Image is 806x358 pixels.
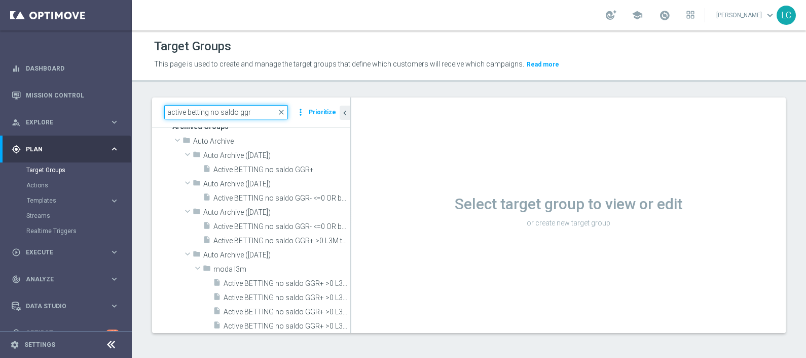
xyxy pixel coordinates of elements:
span: Active BETTING no saldo GGR&#x2B; &gt;0 L3M mode Mid [224,308,350,316]
i: more_vert [296,105,306,119]
span: Execute [26,249,109,255]
button: Mission Control [11,91,120,100]
i: gps_fixed [12,145,21,154]
span: Explore [26,119,109,125]
span: close [277,108,285,116]
i: insert_drive_file [213,278,221,290]
a: [PERSON_NAME]keyboard_arrow_down [715,8,777,23]
span: moda l3m [213,265,350,274]
div: Templates [26,193,131,208]
div: Streams [26,208,131,223]
span: Active BETTING no saldo GGR&#x2B; &gt;0 L3M mode High [224,279,350,288]
i: folder [193,207,201,219]
span: Data Studio [26,303,109,309]
input: Quick find group or folder [164,105,288,119]
div: person_search Explore keyboard_arrow_right [11,118,120,126]
button: lightbulb Optibot +10 [11,329,120,337]
button: Templates keyboard_arrow_right [26,197,120,205]
i: keyboard_arrow_right [109,117,119,127]
button: gps_fixed Plan keyboard_arrow_right [11,145,120,153]
button: play_circle_outline Execute keyboard_arrow_right [11,248,120,256]
i: person_search [12,118,21,127]
button: track_changes Analyze keyboard_arrow_right [11,275,120,283]
i: keyboard_arrow_right [109,301,119,311]
i: lightbulb [12,329,21,338]
span: Active BETTING no saldo GGR&#x2B; &gt;0 L3M mode No dep [224,322,350,331]
a: Mission Control [26,82,119,109]
i: play_circle_outline [12,248,21,257]
div: Target Groups [26,162,131,178]
span: Templates [27,198,99,204]
a: Settings [24,342,55,348]
button: Read more [526,59,560,70]
span: Active BETTING no saldo GGR&#x2B; &gt;0 L3M mode Low [224,294,350,302]
span: Auto Archive [193,137,350,146]
h1: Target Groups [154,39,231,54]
i: insert_drive_file [203,165,211,176]
i: equalizer [12,64,21,73]
span: Active BETTING no saldo GGR&#x2B; [213,166,350,174]
i: track_changes [12,275,21,284]
span: Plan [26,146,109,152]
div: +10 [106,330,119,336]
div: Plan [12,145,109,154]
span: Auto Archive (2025-07-20) [203,180,350,188]
div: Mission Control [12,82,119,109]
span: Auto Archive (2025-09-17) [203,208,350,217]
span: Active BETTING no saldo GGR- &lt;=0 OR bonus ratio &gt;=0.2 [213,222,350,231]
button: Data Studio keyboard_arrow_right [11,302,120,310]
div: Realtime Triggers [26,223,131,239]
i: keyboard_arrow_right [109,196,119,206]
i: folder [193,179,201,190]
button: Prioritize [307,106,338,119]
div: Execute [12,248,109,257]
i: insert_drive_file [213,307,221,318]
span: Auto Archive (2024-12-25) [203,151,350,160]
a: Realtime Triggers [26,227,105,235]
span: Analyze [26,276,109,282]
button: equalizer Dashboard [11,64,120,73]
i: insert_drive_file [213,321,221,333]
i: keyboard_arrow_right [109,274,119,284]
i: settings [10,340,19,349]
div: Data Studio [12,302,109,311]
a: Dashboard [26,55,119,82]
i: insert_drive_file [203,221,211,233]
span: keyboard_arrow_down [764,10,776,21]
a: Target Groups [26,166,105,174]
i: folder [182,136,191,148]
div: Explore [12,118,109,127]
i: insert_drive_file [203,236,211,247]
i: keyboard_arrow_right [109,144,119,154]
button: chevron_left [340,106,350,120]
div: LC [777,6,796,25]
i: insert_drive_file [203,193,211,205]
i: folder [193,250,201,262]
div: Analyze [12,275,109,284]
a: Streams [26,212,105,220]
div: Actions [26,178,131,193]
i: keyboard_arrow_right [109,247,119,257]
span: This page is used to create and manage the target groups that define which customers will receive... [154,60,524,68]
i: folder [193,150,201,162]
div: Dashboard [12,55,119,82]
i: folder [203,264,211,276]
span: Active BETTING no saldo GGR&#x2B; &gt;0 L3M top [213,237,350,245]
div: Templates [27,198,109,204]
a: Optibot [26,319,106,346]
div: Optibot [12,319,119,346]
p: or create new target group [351,218,786,227]
a: Actions [26,181,105,189]
h1: Select target group to view or edit [351,195,786,213]
i: insert_drive_file [213,292,221,304]
span: school [632,10,643,21]
i: chevron_left [340,108,350,118]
